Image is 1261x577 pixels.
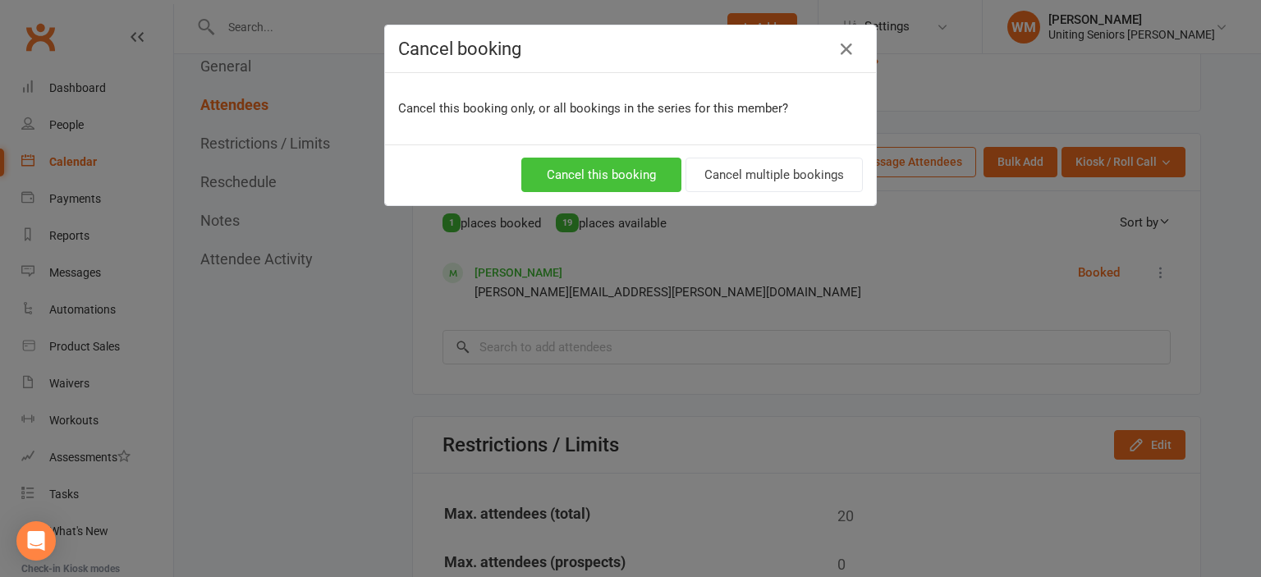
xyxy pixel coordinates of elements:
button: Cancel this booking [521,158,681,192]
div: Open Intercom Messenger [16,521,56,561]
p: Cancel this booking only, or all bookings in the series for this member? [398,98,863,118]
h4: Cancel booking [398,39,863,59]
button: Close [833,36,860,62]
button: Cancel multiple bookings [686,158,863,192]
